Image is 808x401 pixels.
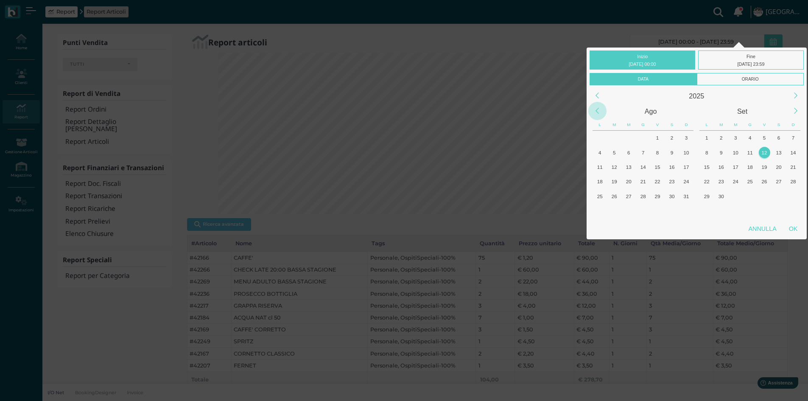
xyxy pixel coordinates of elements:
[609,161,620,173] div: 12
[699,119,714,131] div: Lunedì
[605,88,788,104] div: 2025
[773,176,784,187] div: 27
[607,119,621,131] div: Martedì
[757,189,772,203] div: Venerdì, Ottobre 3
[680,176,692,187] div: 24
[650,204,665,218] div: Venerdì, Settembre 5
[652,147,663,158] div: 8
[665,131,679,145] div: Sabato, Agosto 2
[701,147,713,158] div: 8
[743,174,757,189] div: Giovedì, Settembre 25
[621,119,636,131] div: Mercoledì
[772,160,786,174] div: Sabato, Settembre 20
[636,131,650,145] div: Giovedì, Luglio 31
[593,131,607,145] div: Lunedì, Luglio 28
[759,161,770,173] div: 19
[652,161,663,173] div: 15
[772,189,786,203] div: Sabato, Ottobre 4
[637,191,649,202] div: 28
[593,119,607,131] div: Lunedì
[679,174,693,189] div: Domenica, Agosto 24
[743,189,757,203] div: Giovedì, Ottobre 2
[759,176,770,187] div: 26
[621,204,636,218] div: Mercoledì, Settembre 3
[697,73,804,85] div: Orario
[699,189,714,203] div: Lunedì, Settembre 29
[728,204,743,218] div: Mercoledì, Ottobre 8
[665,174,679,189] div: Sabato, Agosto 23
[757,160,772,174] div: Venerdì, Settembre 19
[636,145,650,160] div: Giovedì, Agosto 7
[652,132,663,143] div: 1
[773,161,784,173] div: 20
[665,204,679,218] div: Sabato, Settembre 6
[621,189,636,203] div: Mercoledì, Agosto 27
[772,204,786,218] div: Sabato, Ottobre 11
[607,174,621,189] div: Martedì, Agosto 19
[621,145,636,160] div: Mercoledì, Agosto 6
[650,119,665,131] div: Venerdì
[636,189,650,203] div: Giovedì, Agosto 28
[621,174,636,189] div: Mercoledì, Agosto 20
[759,132,770,143] div: 5
[25,7,56,13] span: Assistenza
[772,119,786,131] div: Sabato
[594,147,606,158] div: 4
[742,221,783,236] div: Annulla
[665,119,679,131] div: Sabato
[699,131,714,145] div: Lunedì, Settembre 1
[744,176,756,187] div: 25
[637,147,649,158] div: 7
[744,132,756,143] div: 4
[728,189,743,203] div: Mercoledì, Ottobre 1
[665,160,679,174] div: Sabato, Agosto 16
[696,104,788,119] div: Settembre
[680,147,692,158] div: 10
[743,204,757,218] div: Giovedì, Ottobre 9
[716,176,727,187] div: 23
[679,160,693,174] div: Domenica, Agosto 17
[786,145,800,160] div: Domenica, Settembre 14
[714,189,728,203] div: Martedì, Settembre 30
[666,161,677,173] div: 16
[714,145,728,160] div: Martedì, Settembre 9
[636,174,650,189] div: Giovedì, Agosto 21
[716,132,727,143] div: 2
[665,145,679,160] div: Sabato, Agosto 9
[773,132,784,143] div: 6
[652,191,663,202] div: 29
[701,176,713,187] div: 22
[716,191,727,202] div: 30
[680,132,692,143] div: 3
[590,73,696,85] div: Data
[786,189,800,203] div: Domenica, Ottobre 5
[607,145,621,160] div: Martedì, Agosto 5
[594,161,606,173] div: 11
[714,204,728,218] div: Martedì, Ottobre 7
[714,174,728,189] div: Martedì, Settembre 23
[700,60,802,68] div: [DATE] 23:59
[714,160,728,174] div: Martedì, Settembre 16
[728,131,743,145] div: Mercoledì, Settembre 3
[621,160,636,174] div: Mercoledì, Agosto 13
[787,176,799,187] div: 28
[787,87,805,105] div: Next Year
[607,160,621,174] div: Martedì, Agosto 12
[593,145,607,160] div: Lunedì, Agosto 4
[636,160,650,174] div: Giovedì, Agosto 14
[679,145,693,160] div: Domenica, Agosto 10
[759,147,770,158] div: 12
[786,204,800,218] div: Domenica, Ottobre 12
[637,176,649,187] div: 21
[593,174,607,189] div: Lunedì, Agosto 18
[699,174,714,189] div: Lunedì, Settembre 22
[593,204,607,218] div: Lunedì, Settembre 1
[701,161,713,173] div: 15
[609,191,620,202] div: 26
[757,145,772,160] div: Oggi, Venerdì, Settembre 12
[743,131,757,145] div: Giovedì, Settembre 4
[728,145,743,160] div: Mercoledì, Settembre 10
[787,147,799,158] div: 14
[716,147,727,158] div: 9
[728,174,743,189] div: Mercoledì, Settembre 24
